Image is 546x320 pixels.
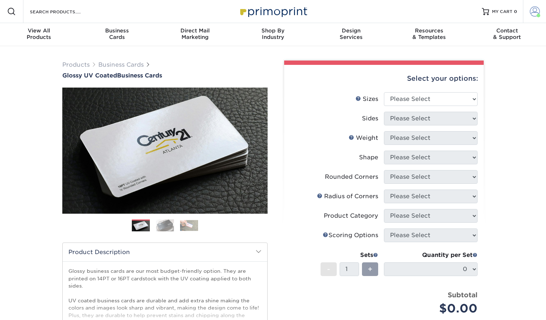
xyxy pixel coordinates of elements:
span: Glossy UV Coated [62,72,117,79]
div: Sizes [355,95,378,103]
img: Business Cards 03 [180,220,198,231]
div: Weight [349,134,378,142]
img: Primoprint [237,4,309,19]
h1: Business Cards [62,72,268,79]
img: Business Cards 01 [132,217,150,235]
a: DesignServices [312,23,390,46]
a: Shop ByIndustry [234,23,312,46]
a: BusinessCards [78,23,156,46]
a: Glossy UV CoatedBusiness Cards [62,72,268,79]
img: Glossy UV Coated 01 [62,48,268,253]
span: Shop By [234,27,312,34]
div: & Templates [390,27,468,40]
div: Rounded Corners [325,173,378,181]
div: Scoring Options [323,231,378,240]
a: Direct MailMarketing [156,23,234,46]
a: Contact& Support [468,23,546,46]
span: MY CART [492,9,513,15]
a: Products [62,61,90,68]
span: Business [78,27,156,34]
span: - [327,264,330,275]
input: SEARCH PRODUCTS..... [29,7,99,16]
strong: Subtotal [448,291,478,299]
span: + [368,264,372,275]
div: Marketing [156,27,234,40]
div: & Support [468,27,546,40]
span: Direct Mail [156,27,234,34]
div: Industry [234,27,312,40]
a: Resources& Templates [390,23,468,46]
div: Quantity per Set [384,251,478,259]
img: Business Cards 02 [156,219,174,232]
a: Business Cards [98,61,144,68]
span: 0 [514,9,517,14]
div: Shape [359,153,378,162]
h2: Product Description [63,243,267,261]
div: Radius of Corners [317,192,378,201]
div: Cards [78,27,156,40]
div: Product Category [324,212,378,220]
span: Contact [468,27,546,34]
span: Design [312,27,390,34]
div: Sets [321,251,378,259]
span: Resources [390,27,468,34]
div: Services [312,27,390,40]
div: Sides [362,114,378,123]
div: Select your options: [290,65,478,92]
